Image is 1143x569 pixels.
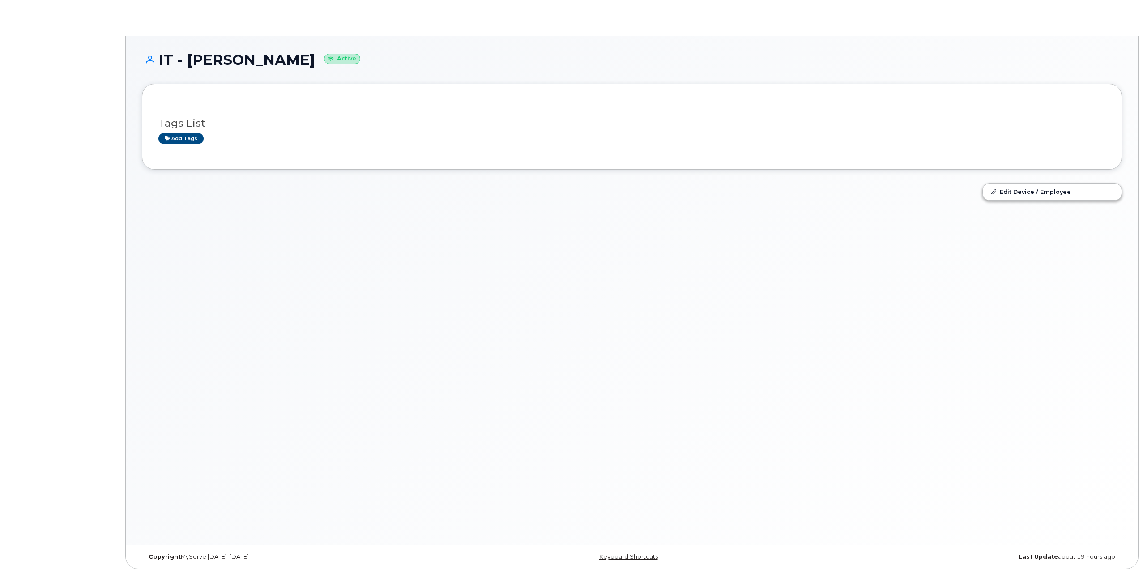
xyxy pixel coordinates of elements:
[142,553,469,560] div: MyServe [DATE]–[DATE]
[324,54,360,64] small: Active
[983,184,1122,200] a: Edit Device / Employee
[158,133,204,144] a: Add tags
[795,553,1122,560] div: about 19 hours ago
[599,553,658,560] a: Keyboard Shortcuts
[142,52,1122,68] h1: IT - [PERSON_NAME]
[1019,553,1058,560] strong: Last Update
[158,118,1105,129] h3: Tags List
[149,553,181,560] strong: Copyright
